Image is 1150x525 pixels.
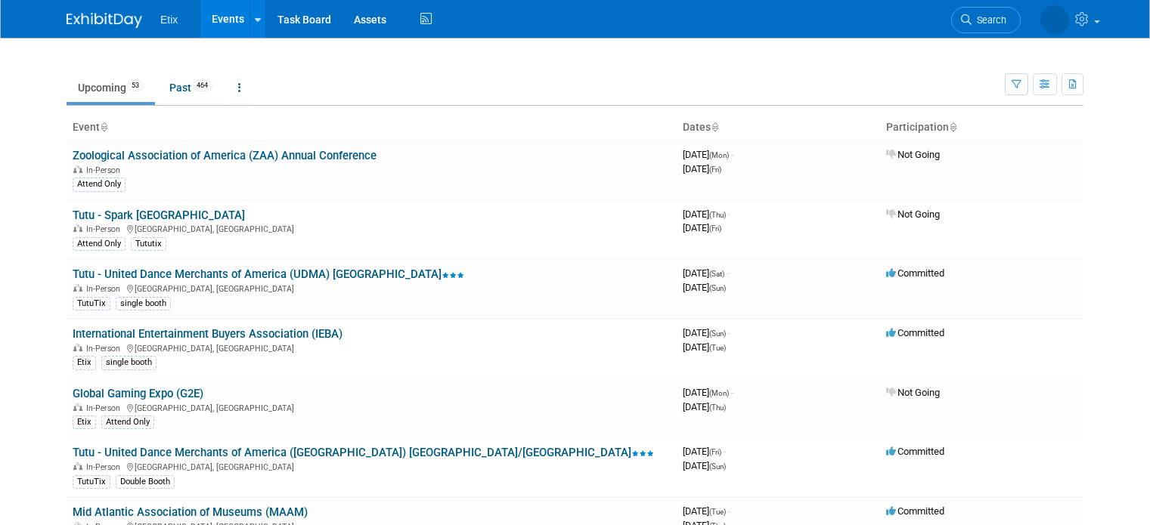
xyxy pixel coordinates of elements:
[73,208,245,222] a: Tutu - Spark [GEOGRAPHIC_DATA]
[86,224,125,234] span: In-Person
[73,327,343,341] a: International Entertainment Buyers Association (IEBA)
[951,7,1021,33] a: Search
[73,356,96,369] div: Etix
[709,270,724,278] span: (Sat)
[683,327,730,338] span: [DATE]
[683,208,730,220] span: [DATE]
[683,222,721,233] span: [DATE]
[709,284,726,292] span: (Sun)
[86,462,125,472] span: In-Person
[949,121,956,133] a: Sort by Participation Type
[73,505,308,519] a: Mid Atlantic Association of Museums (MAAM)
[709,329,726,338] span: (Sun)
[709,151,729,159] span: (Mon)
[731,149,733,160] span: -
[683,282,726,293] span: [DATE]
[86,344,125,354] span: In-Person
[73,415,96,429] div: Etix
[73,282,671,294] div: [GEOGRAPHIC_DATA], [GEOGRAPHIC_DATA]
[73,237,126,251] div: Attend Only
[86,403,125,413] span: In-Person
[709,508,726,516] span: (Tue)
[728,208,730,220] span: -
[683,401,726,412] span: [DATE]
[116,297,171,310] div: single booth
[683,267,729,279] span: [DATE]
[709,165,721,174] span: (Fri)
[73,149,377,162] a: Zoological Association of America (ZAA) Annual Conference
[724,446,726,457] span: -
[73,297,110,310] div: TutuTix
[101,415,154,429] div: Attend Only
[1040,5,1069,34] img: Lakisha Cooper
[73,460,671,472] div: [GEOGRAPHIC_DATA], [GEOGRAPHIC_DATA]
[683,505,730,517] span: [DATE]
[158,73,224,102] a: Past464
[886,267,944,279] span: Committed
[73,475,110,489] div: TutuTix
[73,344,82,351] img: In-Person Event
[100,121,107,133] a: Sort by Event Name
[886,505,944,517] span: Committed
[727,267,729,279] span: -
[73,387,203,400] a: Global Gaming Expo (G2E)
[886,327,944,338] span: Committed
[67,115,677,141] th: Event
[131,237,166,251] div: Tututix
[709,211,726,219] span: (Thu)
[73,178,126,191] div: Attend Only
[886,149,940,160] span: Not Going
[677,115,880,141] th: Dates
[116,475,175,489] div: Double Booth
[73,446,654,459] a: Tutu - United Dance Merchants of America ([GEOGRAPHIC_DATA]) [GEOGRAPHIC_DATA]/[GEOGRAPHIC_DATA]
[709,448,721,456] span: (Fri)
[73,462,82,470] img: In-Person Event
[73,165,82,173] img: In-Person Event
[67,13,142,28] img: ExhibitDay
[709,389,729,397] span: (Mon)
[886,446,944,457] span: Committed
[880,115,1083,141] th: Participation
[73,224,82,232] img: In-Person Event
[73,401,671,413] div: [GEOGRAPHIC_DATA], [GEOGRAPHIC_DATA]
[728,327,730,338] span: -
[67,73,155,102] a: Upcoming53
[709,224,721,233] span: (Fri)
[711,121,718,133] a: Sort by Start Date
[101,356,157,369] div: single booth
[127,80,144,91] span: 53
[86,284,125,294] span: In-Person
[709,462,726,471] span: (Sun)
[73,284,82,292] img: In-Person Event
[886,208,940,220] span: Not Going
[73,341,671,354] div: [GEOGRAPHIC_DATA], [GEOGRAPHIC_DATA]
[728,505,730,517] span: -
[683,387,733,398] span: [DATE]
[683,163,721,174] span: [DATE]
[160,14,178,26] span: Etix
[709,403,726,412] span: (Thu)
[683,341,726,353] span: [DATE]
[886,387,940,398] span: Not Going
[73,222,671,234] div: [GEOGRAPHIC_DATA], [GEOGRAPHIC_DATA]
[73,403,82,411] img: In-Person Event
[731,387,733,398] span: -
[972,14,1006,26] span: Search
[683,460,726,471] span: [DATE]
[683,149,733,160] span: [DATE]
[73,267,464,281] a: Tutu - United Dance Merchants of America (UDMA) [GEOGRAPHIC_DATA]
[192,80,212,91] span: 464
[86,165,125,175] span: In-Person
[683,446,726,457] span: [DATE]
[709,344,726,352] span: (Tue)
